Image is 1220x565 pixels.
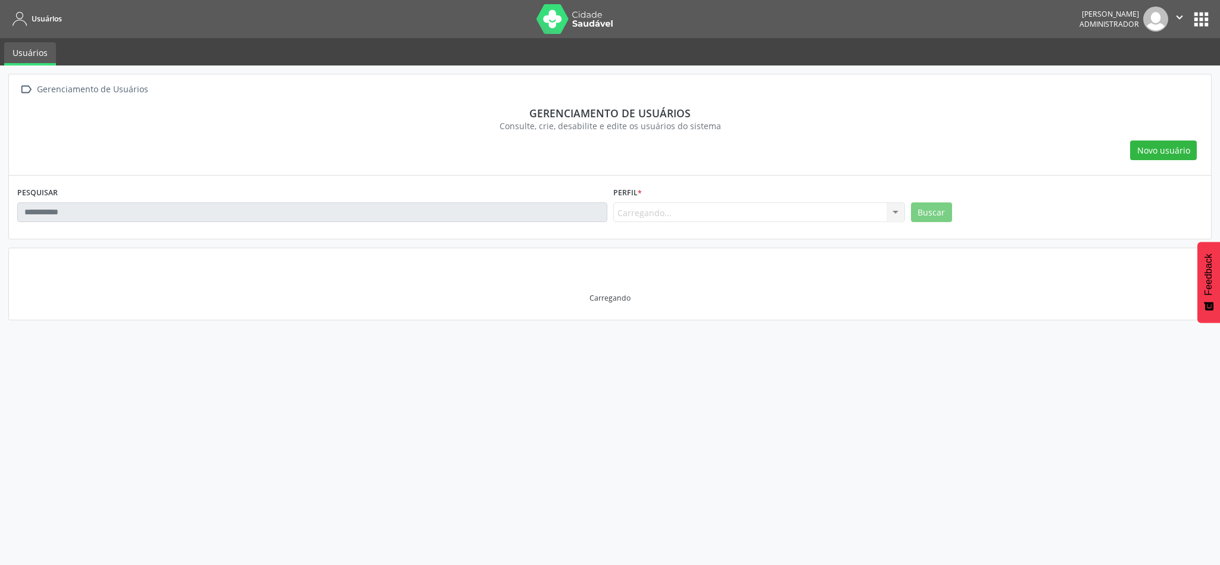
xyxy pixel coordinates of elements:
[613,184,642,202] label: Perfil
[26,107,1194,120] div: Gerenciamento de usuários
[4,42,56,65] a: Usuários
[1191,9,1212,30] button: apps
[26,120,1194,132] div: Consulte, crie, desabilite e edite os usuários do sistema
[1197,242,1220,323] button: Feedback - Mostrar pesquisa
[1203,254,1214,295] span: Feedback
[32,14,62,24] span: Usuários
[17,81,150,98] a:  Gerenciamento de Usuários
[1079,9,1139,19] div: [PERSON_NAME]
[35,81,150,98] div: Gerenciamento de Usuários
[8,9,62,29] a: Usuários
[17,184,58,202] label: PESQUISAR
[1173,11,1186,24] i: 
[1137,144,1190,157] span: Novo usuário
[1143,7,1168,32] img: img
[1130,141,1197,161] button: Novo usuário
[589,293,631,303] div: Carregando
[17,81,35,98] i: 
[1079,19,1139,29] span: Administrador
[1168,7,1191,32] button: 
[911,202,952,223] button: Buscar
